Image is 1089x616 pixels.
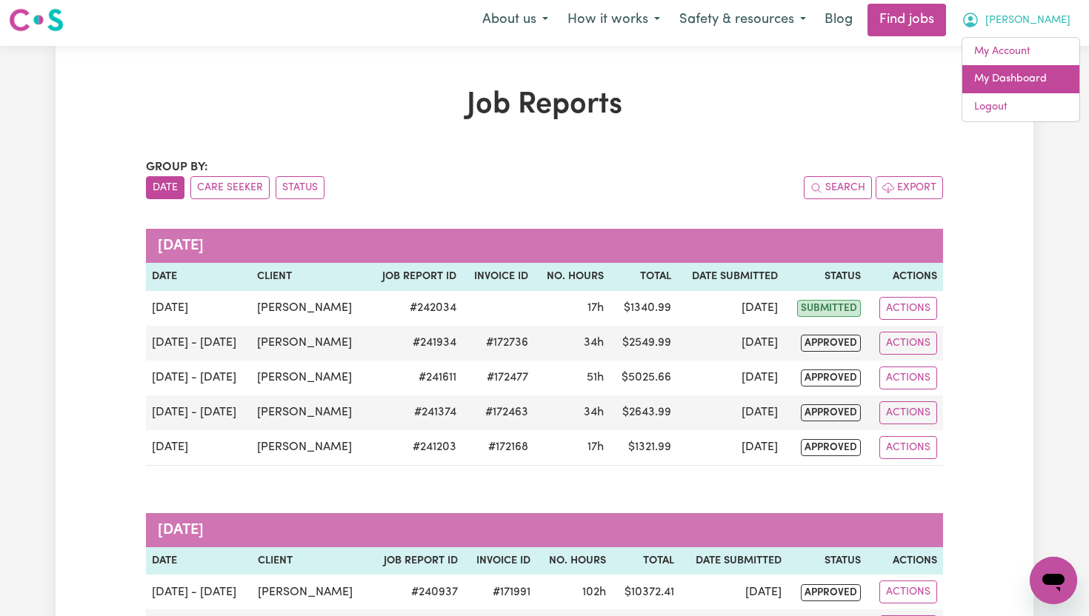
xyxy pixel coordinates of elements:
[867,263,943,291] th: Actions
[146,229,943,263] caption: [DATE]
[612,575,679,609] td: $ 10372.41
[879,297,937,320] button: Actions
[368,263,462,291] th: Job Report ID
[368,395,462,430] td: # 241374
[610,361,677,395] td: $ 5025.66
[146,291,251,326] td: [DATE]
[582,586,606,598] span: 102 hours
[804,176,872,199] button: Search
[9,3,64,37] a: Careseekers logo
[610,263,677,291] th: Total
[962,38,1079,66] a: My Account
[801,584,861,601] span: approved
[252,547,369,575] th: Client
[610,430,677,466] td: $ 1321.99
[146,176,184,199] button: sort invoices by date
[677,430,784,466] td: [DATE]
[146,513,943,547] caption: [DATE]
[879,436,937,459] button: Actions
[462,326,534,361] td: #172736
[801,439,861,456] span: approved
[610,291,677,326] td: $ 1340.99
[368,291,462,326] td: # 242034
[146,161,208,173] span: Group by:
[584,406,604,418] span: 34 hours
[368,326,462,361] td: # 241934
[251,291,368,326] td: [PERSON_NAME]
[146,87,943,123] h1: Job Reports
[146,430,251,466] td: [DATE]
[146,547,252,575] th: Date
[462,430,534,466] td: #172168
[464,575,536,609] td: #171991
[879,580,937,603] button: Actions
[816,4,862,36] a: Blog
[276,176,324,199] button: sort invoices by paid status
[867,547,943,575] th: Actions
[610,395,677,430] td: $ 2643.99
[146,361,251,395] td: [DATE] - [DATE]
[368,361,462,395] td: # 241611
[587,441,604,453] span: 17 hours
[369,547,464,575] th: Job Report ID
[252,575,369,609] td: [PERSON_NAME]
[962,65,1079,93] a: My Dashboard
[677,263,784,291] th: Date Submitted
[680,575,787,609] td: [DATE]
[587,372,604,384] span: 51 hours
[369,575,464,609] td: # 240937
[797,300,861,317] span: submitted
[251,326,368,361] td: [PERSON_NAME]
[952,4,1080,36] button: My Account
[680,547,787,575] th: Date Submitted
[677,326,784,361] td: [DATE]
[251,395,368,430] td: [PERSON_NAME]
[879,366,937,389] button: Actions
[473,4,558,36] button: About us
[534,263,610,291] th: No. Hours
[146,575,252,609] td: [DATE] - [DATE]
[962,93,1079,121] a: Logout
[801,335,861,352] span: approved
[879,332,937,355] button: Actions
[584,337,604,349] span: 34 hours
[536,547,612,575] th: No. Hours
[190,176,270,199] button: sort invoices by care seeker
[1030,557,1077,604] iframe: Button to launch messaging window
[587,302,604,314] span: 17 hours
[462,395,534,430] td: #172463
[879,401,937,424] button: Actions
[670,4,816,36] button: Safety & resources
[146,326,251,361] td: [DATE] - [DATE]
[251,430,368,466] td: [PERSON_NAME]
[462,263,534,291] th: Invoice ID
[610,326,677,361] td: $ 2549.99
[677,395,784,430] td: [DATE]
[464,547,536,575] th: Invoice ID
[612,547,679,575] th: Total
[867,4,946,36] a: Find jobs
[9,7,64,33] img: Careseekers logo
[146,263,251,291] th: Date
[801,404,861,421] span: approved
[985,13,1070,29] span: [PERSON_NAME]
[801,369,861,386] span: approved
[787,547,867,575] th: Status
[677,361,784,395] td: [DATE]
[368,430,462,466] td: # 241203
[677,291,784,326] td: [DATE]
[876,176,943,199] button: Export
[784,263,867,291] th: Status
[962,37,1080,122] div: My Account
[558,4,670,36] button: How it works
[251,361,368,395] td: [PERSON_NAME]
[462,361,534,395] td: #172477
[146,395,251,430] td: [DATE] - [DATE]
[251,263,368,291] th: Client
